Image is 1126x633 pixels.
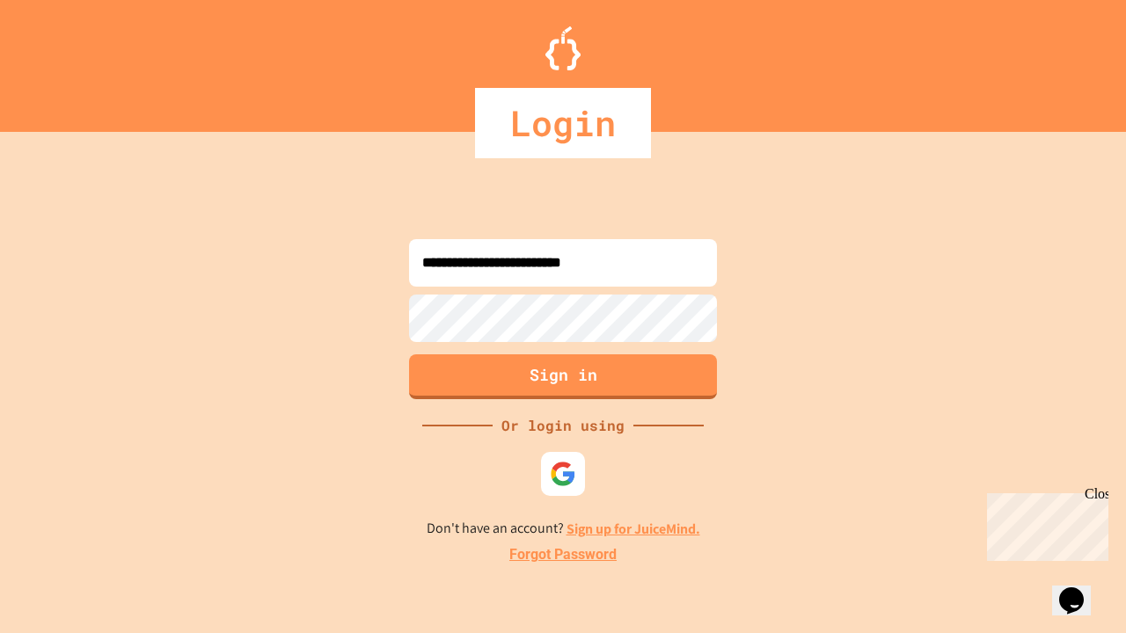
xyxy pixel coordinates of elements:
div: Chat with us now!Close [7,7,121,112]
iframe: chat widget [980,486,1108,561]
img: Logo.svg [545,26,581,70]
p: Don't have an account? [427,518,700,540]
iframe: chat widget [1052,563,1108,615]
button: Sign in [409,354,717,399]
a: Forgot Password [509,544,617,565]
div: Login [475,88,651,158]
a: Sign up for JuiceMind. [567,520,700,538]
div: Or login using [493,415,633,436]
img: google-icon.svg [550,461,576,487]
